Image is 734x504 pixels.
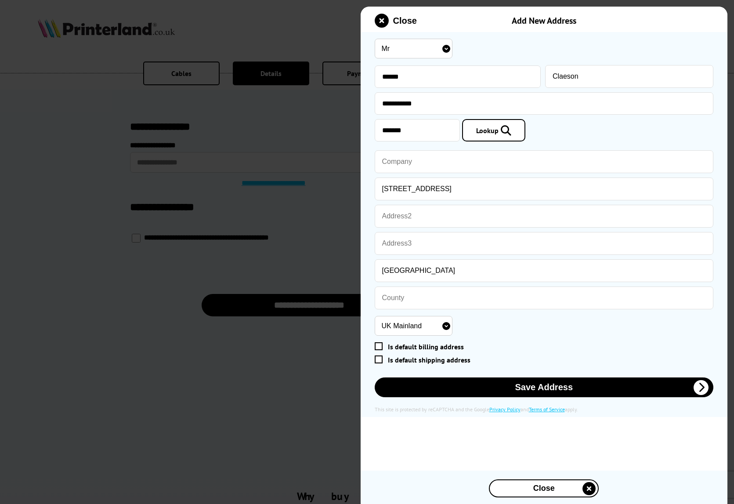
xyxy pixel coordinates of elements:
button: close modal [375,14,417,28]
span: Lookup [476,126,499,135]
a: Privacy Policy [489,406,521,413]
span: Close [512,484,576,493]
span: Is default billing address [388,342,464,351]
input: Company [375,150,714,173]
div: Add New Address [442,15,646,26]
div: This site is protected by reCAPTCHA and the Google and apply. [375,406,714,413]
a: Terms of Service [529,406,565,413]
button: close modal [489,479,599,497]
button: Save Address [375,377,714,397]
input: Address2 [375,205,714,228]
input: County [375,286,714,309]
span: Is default shipping address [388,355,470,364]
input: Address1 [375,178,714,200]
input: City [375,259,714,282]
span: Close [393,16,417,26]
input: Last Name [545,65,713,88]
input: Address3 [375,232,714,255]
a: Lookup [462,119,525,141]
